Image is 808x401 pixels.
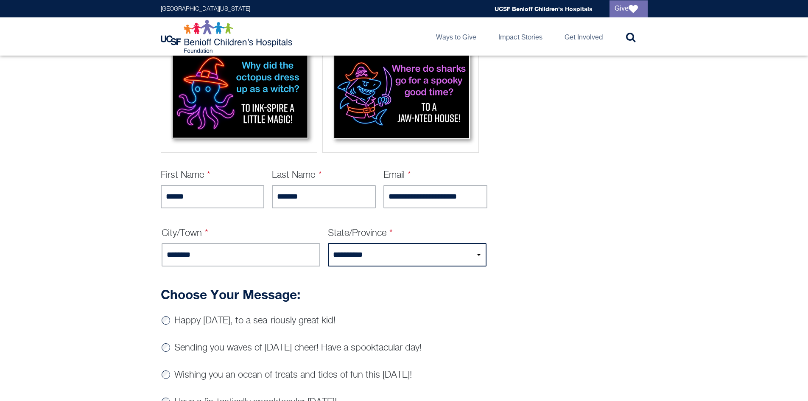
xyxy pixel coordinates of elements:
[162,229,209,238] label: City/Town
[174,343,422,353] label: Sending you waves of [DATE] cheer! Have a spooktacular day!
[492,17,549,56] a: Impact Stories
[161,40,317,153] div: Octopus
[325,43,476,147] img: Shark
[164,43,314,147] img: Octopus
[174,316,336,325] label: Happy [DATE], to a sea-riously great kid!
[161,20,294,53] img: Logo for UCSF Benioff Children's Hospitals Foundation
[328,229,393,238] label: State/Province
[429,17,483,56] a: Ways to Give
[383,171,411,180] label: Email
[495,5,593,12] a: UCSF Benioff Children's Hospitals
[161,171,211,180] label: First Name
[161,6,250,12] a: [GEOGRAPHIC_DATA][US_STATE]
[272,171,322,180] label: Last Name
[322,40,479,153] div: Shark
[174,370,412,380] label: Wishing you an ocean of treats and tides of fun this [DATE]!
[161,287,300,302] strong: Choose Your Message:
[609,0,648,17] a: Give
[558,17,609,56] a: Get Involved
